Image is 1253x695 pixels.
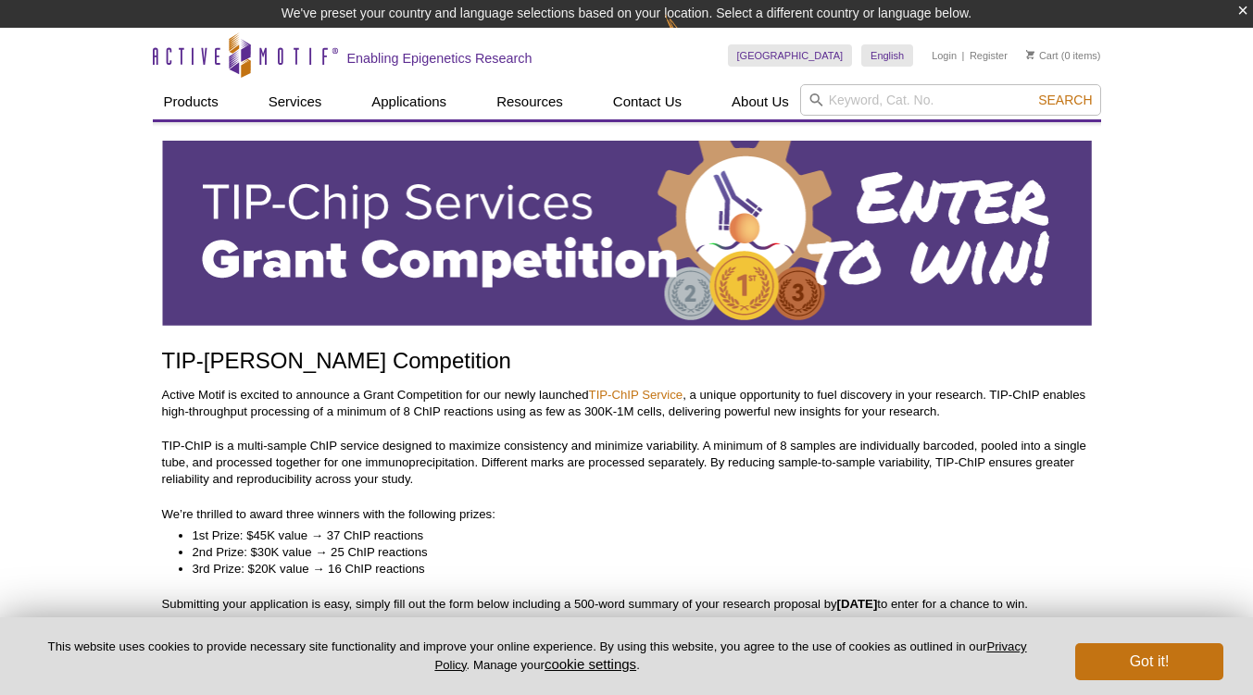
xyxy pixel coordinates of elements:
[193,527,1073,544] li: 1st Prize: $45K value → 37 ChIP reactions
[193,544,1073,561] li: 2nd Prize: $30K value → 25 ChIP reactions
[162,596,1092,613] p: Submitting your application is easy, simply fill out the form below including a 500-word summary ...
[162,506,1092,523] p: We’re thrilled to award three winners with the following prizes:
[360,84,457,119] a: Applications
[728,44,853,67] a: [GEOGRAPHIC_DATA]
[162,387,1092,420] p: Active Motif is excited to announce a Grant Competition for our newly launched , a unique opportu...
[1026,44,1101,67] li: (0 items)
[485,84,574,119] a: Resources
[1033,92,1097,108] button: Search
[30,639,1045,674] p: This website uses cookies to provide necessary site functionality and improve your online experie...
[602,84,693,119] a: Contact Us
[1038,93,1092,107] span: Search
[162,141,1092,326] img: Active Motif TIP-ChIP Services Grant Competition
[347,50,533,67] h2: Enabling Epigenetics Research
[720,84,800,119] a: About Us
[257,84,333,119] a: Services
[162,349,1092,376] h1: TIP-[PERSON_NAME] Competition
[434,639,1026,671] a: Privacy Policy
[162,438,1092,488] p: TIP-ChIP is a multi-sample ChIP service designed to maximize consistency and minimize variability...
[962,44,965,67] li: |
[545,656,636,672] button: cookie settings
[837,597,878,611] strong: [DATE]
[589,388,683,402] a: TIP-ChIP Service
[153,84,230,119] a: Products
[193,561,1073,577] li: 3rd Prize: $20K value → 16 ChIP reactions
[1026,50,1034,59] img: Your Cart
[1026,49,1059,62] a: Cart
[861,44,913,67] a: English
[665,14,714,57] img: Change Here
[932,49,957,62] a: Login
[970,49,1008,62] a: Register
[800,84,1101,116] input: Keyword, Cat. No.
[1075,643,1223,680] button: Got it!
